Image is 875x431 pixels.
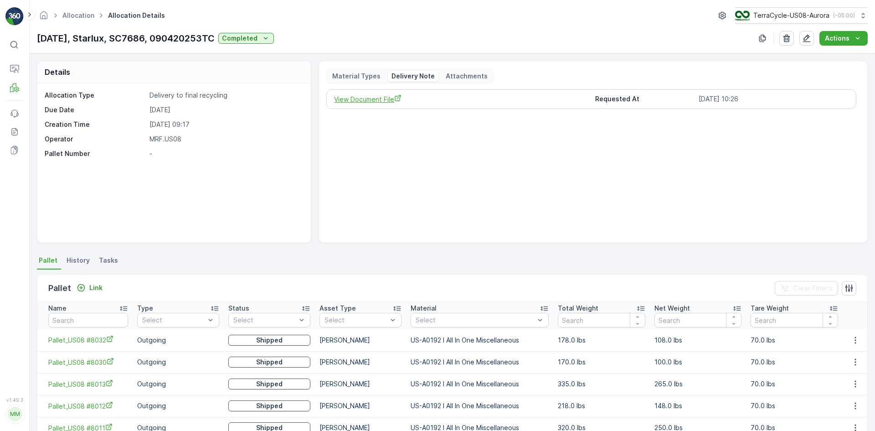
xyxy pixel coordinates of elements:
[48,358,128,367] a: Pallet_US08 #8030
[45,135,146,144] p: Operator
[650,329,746,351] td: 108.0 lbs
[45,67,70,78] p: Details
[48,313,128,327] input: Search
[37,31,215,45] p: [DATE], Starlux, SC7686, 090420253TC
[149,91,301,100] p: Delivery to final recycling
[256,379,283,389] p: Shipped
[218,33,274,44] button: Completed
[654,304,690,313] p: Net Weight
[48,335,128,345] a: Pallet_US08 #8032
[233,316,296,325] p: Select
[650,395,746,417] td: 148.0 lbs
[228,379,310,389] button: Shipped
[73,282,106,293] button: Link
[137,304,153,313] p: Type
[256,401,283,410] p: Shipped
[746,329,843,351] td: 70.0 lbs
[416,316,535,325] p: Select
[553,373,650,395] td: 335.0 lbs
[142,316,205,325] p: Select
[793,284,833,293] p: Clear Filters
[406,329,553,351] td: US-A0192 I All In One Miscellaneous
[222,34,257,43] p: Completed
[332,72,381,81] p: Material Types
[149,105,301,114] p: [DATE]
[406,395,553,417] td: US-A0192 I All In One Miscellaneous
[99,256,118,265] span: Tasks
[228,335,310,346] button: Shipped
[45,91,146,100] p: Allocation Type
[39,14,49,21] a: Homepage
[48,401,128,411] a: Pallet_US08 #8012
[256,358,283,367] p: Shipped
[553,351,650,373] td: 170.0 lbs
[391,72,435,81] p: Delivery Note
[149,149,301,158] p: -
[67,256,90,265] span: History
[735,10,750,21] img: image_ci7OI47.png
[228,304,249,313] p: Status
[746,373,843,395] td: 70.0 lbs
[5,405,24,424] button: MM
[746,351,843,373] td: 70.0 lbs
[650,351,746,373] td: 100.0 lbs
[315,395,406,417] td: [PERSON_NAME]
[5,7,24,26] img: logo
[775,281,838,296] button: Clear Filters
[106,11,167,20] span: Allocation Details
[558,304,598,313] p: Total Weight
[315,329,406,351] td: [PERSON_NAME]
[819,31,868,46] button: Actions
[595,94,695,104] p: Requested At
[751,313,838,327] input: Search
[553,329,650,351] td: 178.0 lbs
[133,351,224,373] td: Outgoing
[319,304,356,313] p: Asset Type
[133,373,224,395] td: Outgoing
[228,400,310,411] button: Shipped
[89,283,103,292] p: Link
[228,357,310,368] button: Shipped
[746,395,843,417] td: 70.0 lbs
[39,256,57,265] span: Pallet
[48,379,128,389] a: Pallet_US08 #8013
[751,304,789,313] p: Tare Weight
[256,336,283,345] p: Shipped
[45,120,146,129] p: Creation Time
[45,105,146,114] p: Due Date
[735,7,868,24] button: TerraCycle-US08-Aurora(-05:00)
[133,395,224,417] td: Outgoing
[446,72,488,81] p: Attachments
[48,282,71,295] p: Pallet
[334,94,587,104] a: View Document File
[553,395,650,417] td: 218.0 lbs
[45,149,146,158] p: Pallet Number
[149,120,301,129] p: [DATE] 09:17
[753,11,829,20] p: TerraCycle-US08-Aurora
[825,34,849,43] p: Actions
[833,12,855,19] p: ( -05:00 )
[324,316,387,325] p: Select
[411,304,437,313] p: Material
[699,94,849,104] p: [DATE] 10:26
[650,373,746,395] td: 265.0 lbs
[149,135,301,144] p: MRF.US08
[406,351,553,373] td: US-A0192 I All In One Miscellaneous
[48,304,67,313] p: Name
[315,351,406,373] td: [PERSON_NAME]
[5,397,24,403] span: v 1.49.3
[315,373,406,395] td: [PERSON_NAME]
[406,373,553,395] td: US-A0192 I All In One Miscellaneous
[62,11,94,19] a: Allocation
[8,407,22,421] div: MM
[654,313,742,327] input: Search
[558,313,645,327] input: Search
[133,329,224,351] td: Outgoing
